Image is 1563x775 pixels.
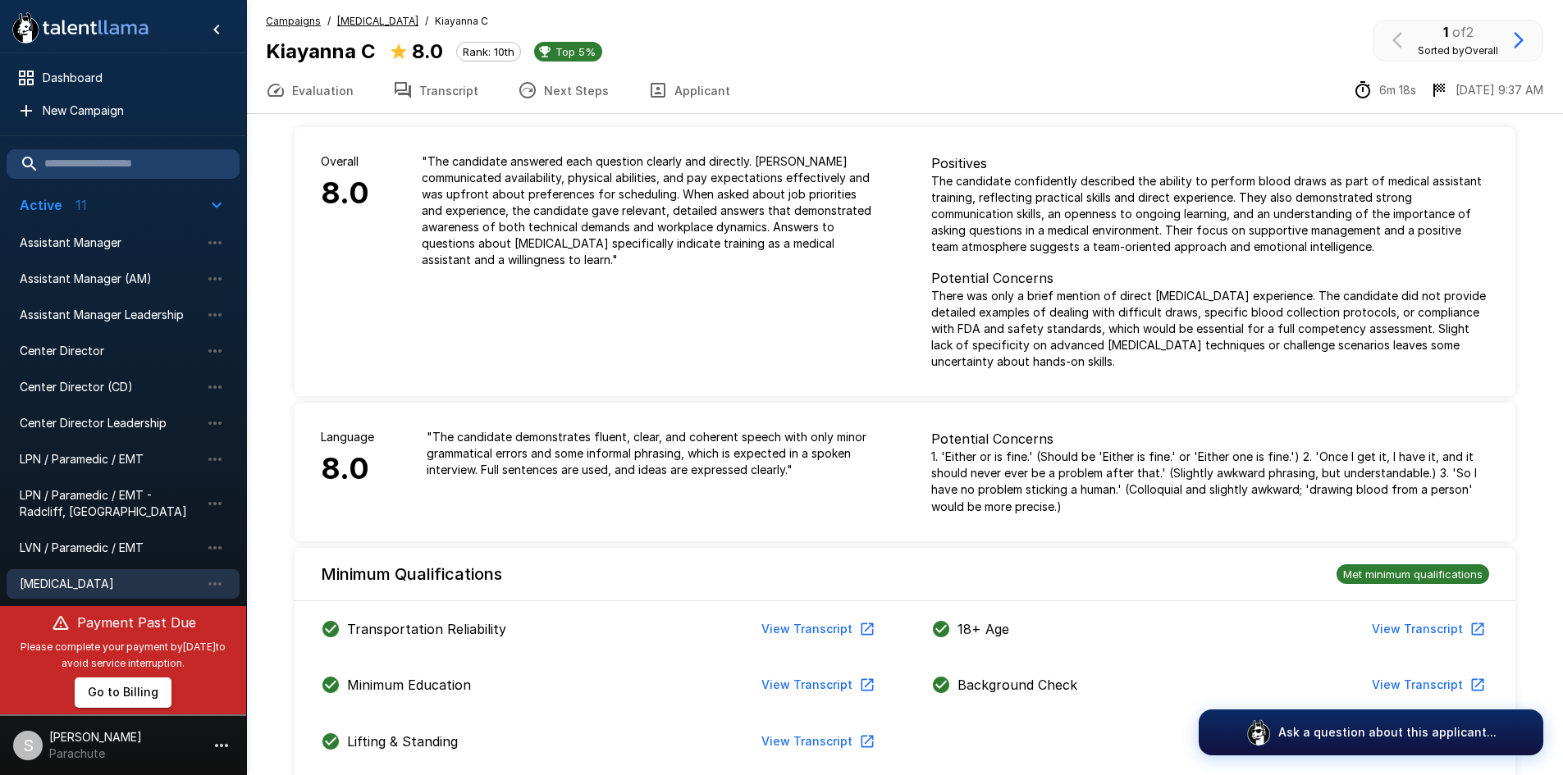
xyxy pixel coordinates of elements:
[422,153,879,268] p: " The candidate answered each question clearly and directly. [PERSON_NAME] communicated availabil...
[931,429,1489,449] p: Potential Concerns
[1379,82,1416,98] p: 6m 18s
[266,39,376,63] b: Kiayanna C
[427,429,879,478] p: " The candidate demonstrates fluent, clear, and coherent speech with only minor grammatical error...
[498,67,628,113] button: Next Steps
[1429,80,1543,100] div: The date and time when the interview was completed
[321,429,374,445] p: Language
[549,45,602,58] span: Top 5%
[1353,80,1416,100] div: The time between starting and completing the interview
[425,13,428,30] span: /
[1199,709,1543,755] button: Ask a question about this applicant...
[266,15,321,27] u: Campaigns
[321,561,502,587] h6: Minimum Qualifications
[931,268,1489,288] p: Potential Concerns
[1278,724,1497,741] p: Ask a question about this applicant...
[457,45,520,58] span: Rank: 10th
[327,13,331,30] span: /
[1245,719,1272,745] img: logo_glasses@2x.png
[1418,44,1498,57] span: Sorted by Overall
[347,619,506,639] p: Transportation Reliability
[1443,24,1448,40] b: 1
[1456,82,1543,98] p: [DATE] 9:37 AM
[957,675,1077,695] p: Background Check
[321,170,369,217] h6: 8.0
[337,15,418,27] u: [MEDICAL_DATA]
[246,67,373,113] button: Evaluation
[321,153,369,170] p: Overall
[373,67,498,113] button: Transcript
[628,67,750,113] button: Applicant
[1452,24,1474,40] span: of 2
[755,670,879,700] button: View Transcript
[931,173,1489,255] p: The candidate confidently described the ability to perform blood draws as part of medical assista...
[412,39,443,63] b: 8.0
[347,675,471,695] p: Minimum Education
[755,614,879,645] button: View Transcript
[931,288,1489,370] p: There was only a brief mention of direct [MEDICAL_DATA] experience. The candidate did not provide...
[321,445,374,493] h6: 8.0
[931,153,1489,173] p: Positives
[957,619,1009,639] p: 18+ Age
[347,732,458,751] p: Lifting & Standing
[1365,614,1489,645] button: View Transcript
[435,13,488,30] span: Kiayanna C
[755,727,879,757] button: View Transcript
[1365,670,1489,700] button: View Transcript
[1337,568,1489,581] span: Met minimum qualifications
[931,449,1489,514] p: 1. 'Either or is fine.' (Should be 'Either is fine.' or 'Either one is fine.') 2. 'Once I get it,...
